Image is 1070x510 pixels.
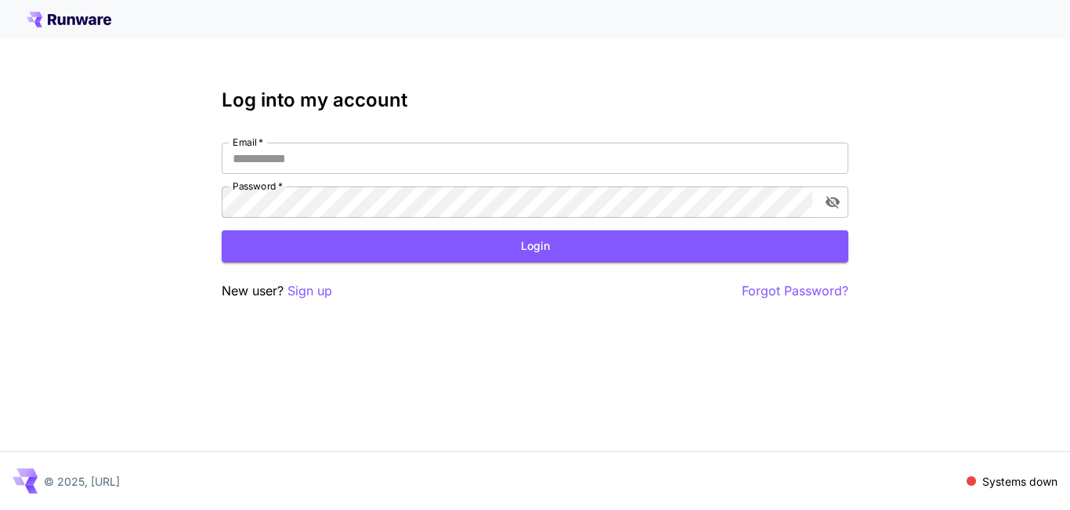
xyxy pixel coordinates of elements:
button: Login [222,230,848,262]
button: Sign up [287,281,332,301]
label: Email [233,136,263,149]
p: © 2025, [URL] [44,473,120,490]
p: New user? [222,281,332,301]
label: Password [233,179,283,193]
p: Systems down [982,473,1057,490]
button: Forgot Password? [742,281,848,301]
button: toggle password visibility [819,188,847,216]
h3: Log into my account [222,89,848,111]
